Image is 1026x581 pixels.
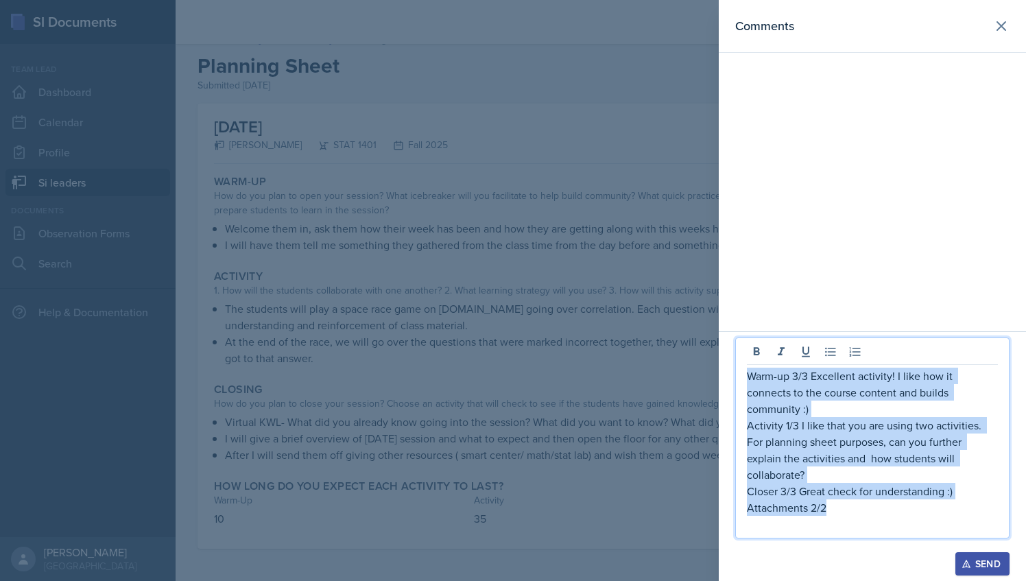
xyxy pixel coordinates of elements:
[955,552,1010,576] button: Send
[747,499,998,516] p: Attachments 2/2
[964,558,1001,569] div: Send
[747,368,998,417] p: Warm-up 3/3 Excellent activity! I like how it connects to the course content and builds community :)
[735,16,794,36] h2: Comments
[747,483,998,499] p: Closer 3/3 Great check for understanding :)
[747,417,998,483] p: Activity 1/3 I like that you are using two activities. For planning sheet purposes, can you furth...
